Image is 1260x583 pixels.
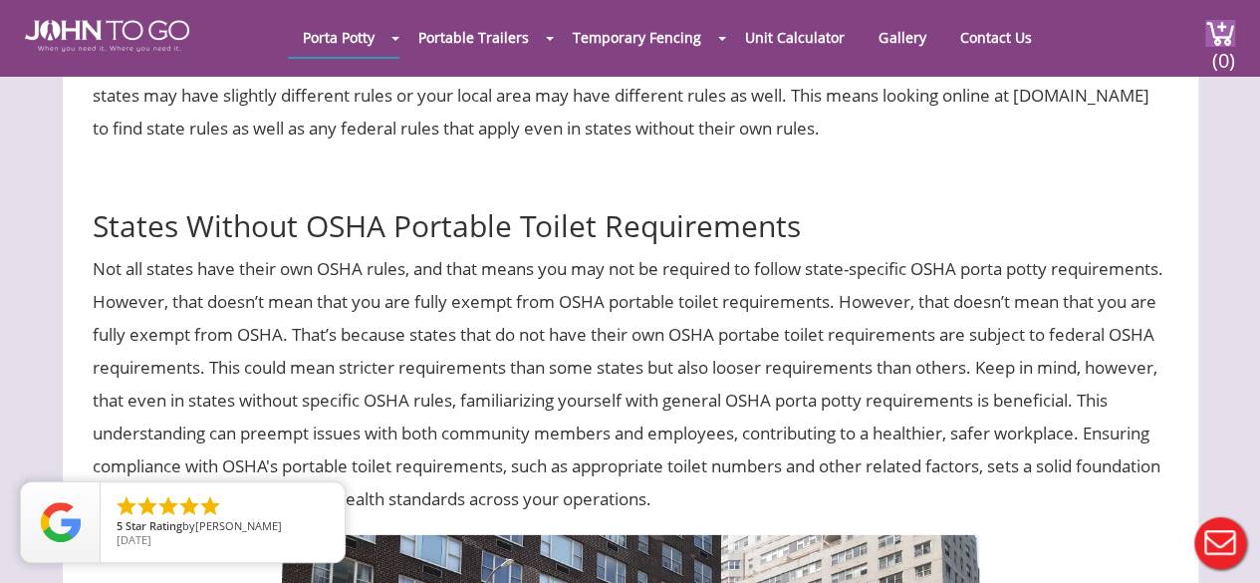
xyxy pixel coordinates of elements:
[117,520,329,534] span: by
[117,518,123,533] span: 5
[558,18,716,57] a: Temporary Fencing
[944,18,1046,57] a: Contact Us
[288,18,389,57] a: Porta Potty
[41,502,81,542] img: Review Rating
[198,494,222,518] li: 
[730,18,860,57] a: Unit Calculator
[1180,503,1260,583] button: Live Chat
[195,518,282,533] span: [PERSON_NAME]
[1211,31,1235,74] span: (0)
[403,18,544,57] a: Portable Trailers
[93,164,1168,242] h2: States Without OSHA Portable Toilet Requirements
[115,494,138,518] li: 
[126,518,182,533] span: Star Rating
[117,532,151,547] span: [DATE]
[177,494,201,518] li: 
[864,18,940,57] a: Gallery
[135,494,159,518] li: 
[1205,20,1235,47] img: cart a
[25,20,189,52] img: JOHN to go
[156,494,180,518] li: 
